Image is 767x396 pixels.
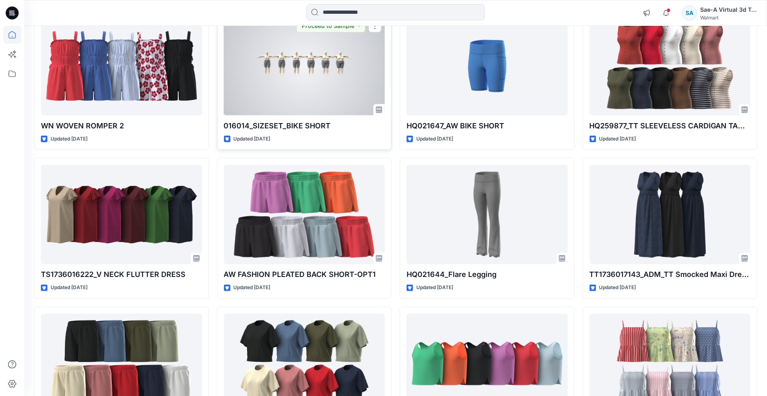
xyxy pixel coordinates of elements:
[700,15,757,21] div: Walmart
[41,165,202,264] a: TS1736016222_V NECK FLUTTER DRESS
[224,16,385,115] a: 016014_SIZESET_BIKE SHORT
[51,283,87,292] p: Updated [DATE]
[590,269,751,280] p: TT1736017143_ADM_TT Smocked Maxi Dress_SaeA_073025
[599,135,636,143] p: Updated [DATE]
[224,269,385,280] p: AW FASHION PLEATED BACK SHORT-OPT1
[407,269,568,280] p: HQ021644_Flare Legging
[590,120,751,132] p: HQ259877_TT SLEEVELESS CARDIGAN TANK_SaeA_061925
[682,6,697,20] div: SA
[599,283,636,292] p: Updated [DATE]
[41,269,202,280] p: TS1736016222_V NECK FLUTTER DRESS
[224,120,385,132] p: 016014_SIZESET_BIKE SHORT
[590,165,751,264] a: TT1736017143_ADM_TT Smocked Maxi Dress_SaeA_073025
[234,135,271,143] p: Updated [DATE]
[416,283,453,292] p: Updated [DATE]
[51,135,87,143] p: Updated [DATE]
[407,120,568,132] p: HQ021647_AW BIKE SHORT
[407,16,568,115] a: HQ021647_AW BIKE SHORT
[590,16,751,115] a: HQ259877_TT SLEEVELESS CARDIGAN TANK_SaeA_061925
[407,165,568,264] a: HQ021644_Flare Legging
[41,16,202,115] a: WN WOVEN ROMPER 2
[234,283,271,292] p: Updated [DATE]
[41,120,202,132] p: WN WOVEN ROMPER 2
[224,165,385,264] a: AW FASHION PLEATED BACK SHORT-OPT1
[700,5,757,15] div: Sae-A Virtual 3d Team
[416,135,453,143] p: Updated [DATE]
